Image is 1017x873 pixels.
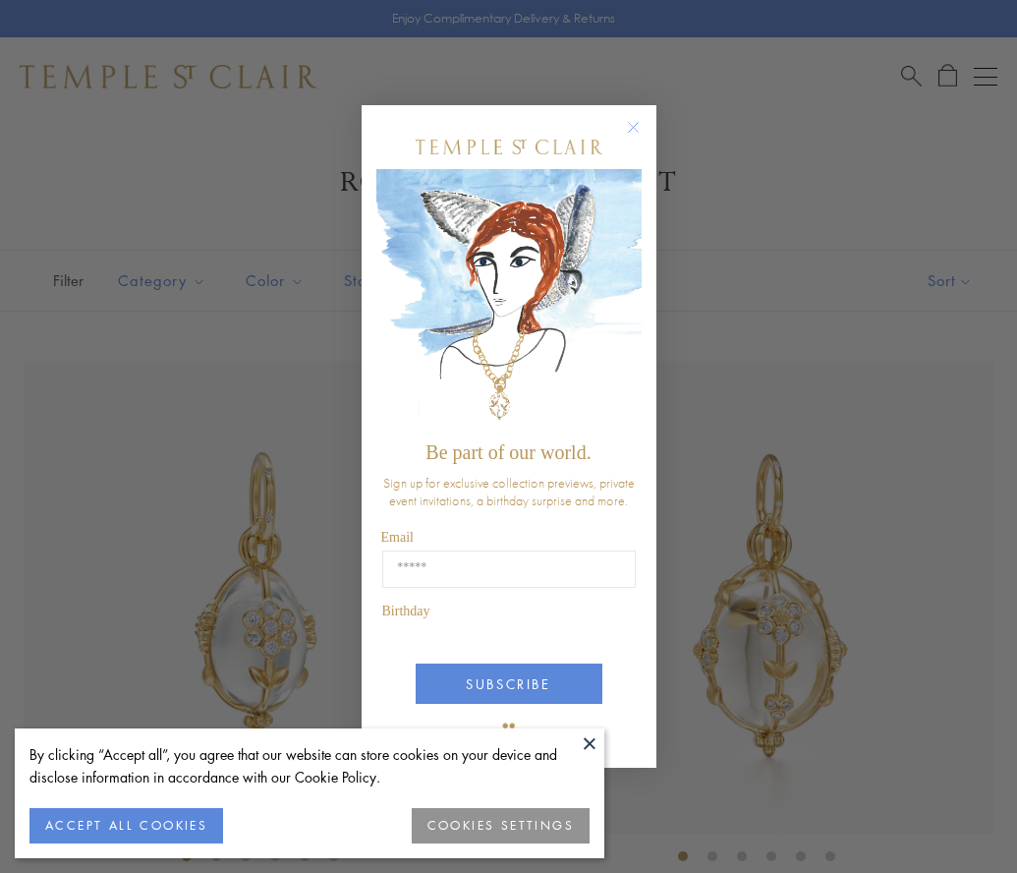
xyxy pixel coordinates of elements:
img: Temple St. Clair [416,140,602,154]
span: Sign up for exclusive collection previews, private event invitations, a birthday surprise and more. [383,474,635,509]
button: Close dialog [631,125,655,149]
div: By clicking “Accept all”, you agree that our website can store cookies on your device and disclos... [29,743,590,788]
span: Birthday [382,604,430,618]
img: c4a9eb12-d91a-4d4a-8ee0-386386f4f338.jpeg [376,169,642,432]
button: COOKIES SETTINGS [412,808,590,844]
img: TSC [489,709,529,748]
input: Email [382,551,636,588]
span: Email [381,530,414,545]
span: Be part of our world. [425,441,591,463]
button: SUBSCRIBE [416,664,602,704]
button: ACCEPT ALL COOKIES [29,808,223,844]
